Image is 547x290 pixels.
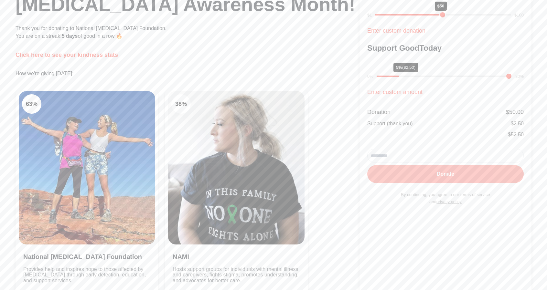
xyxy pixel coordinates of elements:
p: Hosts support groups for individuals with mental illness and caregivers, fights stigma, promotes ... [173,266,300,284]
h3: Support GoodToday [367,43,524,53]
div: $ [511,120,524,128]
img: Clean Cooking Alliance [168,91,305,244]
span: 50.00 [509,109,524,115]
div: Donation [367,108,391,117]
p: How we're giving [DATE]: [16,70,359,78]
span: 5 days [62,33,78,39]
a: Enter custom donation [367,27,425,34]
p: Thank you for donating to National [MEDICAL_DATA] Foundation. You are on a streak! of good in a r... [16,25,359,40]
a: Click here to see your kindness stats [16,52,118,58]
div: $1 [367,12,372,18]
div: 30% [515,73,524,80]
img: Clean Air Task Force [19,91,155,244]
div: 63 % [22,94,41,114]
div: $50 [435,2,447,11]
p: Provides help and inspires hope to those affected by [MEDICAL_DATA] through early detection, educ... [23,266,151,284]
div: 5% [393,63,418,72]
span: ($2.50) [402,65,415,70]
div: 38 % [171,94,191,114]
h3: National [MEDICAL_DATA] Foundation [23,252,151,261]
button: Donate [367,165,524,183]
span: 52.50 [511,132,524,137]
a: Enter custom amount [367,89,423,95]
span: 2.50 [514,121,524,126]
div: Support (thank you) [367,120,413,128]
div: $ [508,131,524,139]
div: 0% [367,73,373,80]
div: $100 [514,12,524,18]
p: By continuing, you agree to our terms of service and [367,191,524,205]
div: $ [506,108,524,117]
a: privacy policy [436,199,462,204]
h3: NAMI [173,252,300,261]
